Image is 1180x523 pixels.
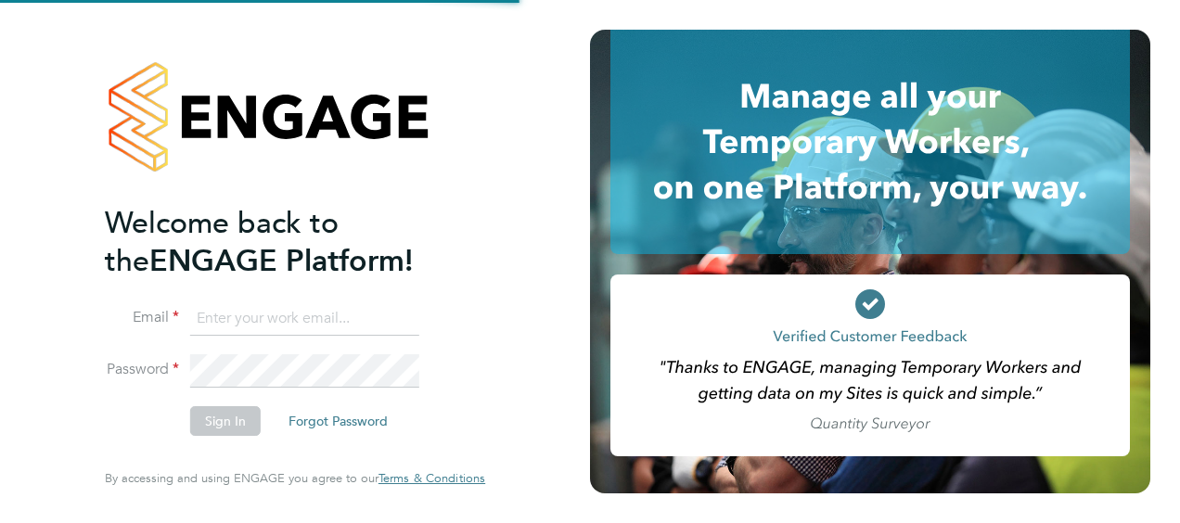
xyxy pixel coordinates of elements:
span: Terms & Conditions [378,470,485,486]
a: Terms & Conditions [378,471,485,486]
button: Forgot Password [274,406,403,436]
span: Welcome back to the [105,205,339,279]
h2: ENGAGE Platform! [105,204,467,280]
button: Sign In [190,406,261,436]
span: By accessing and using ENGAGE you agree to our [105,470,485,486]
label: Email [105,308,179,327]
label: Password [105,360,179,379]
input: Enter your work email... [190,302,419,336]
